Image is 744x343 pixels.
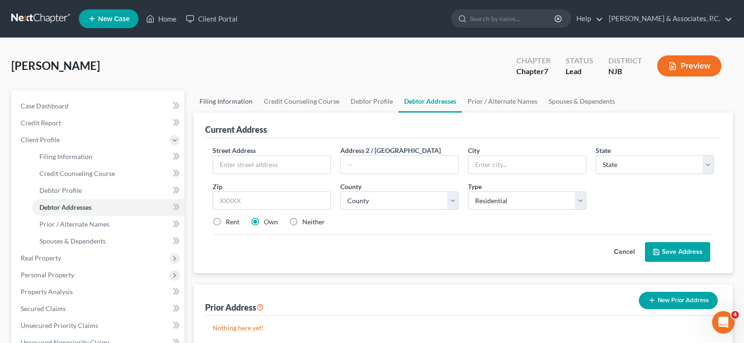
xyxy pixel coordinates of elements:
span: Property Analysis [21,288,73,296]
span: Secured Claims [21,305,66,313]
a: Unsecured Priority Claims [13,317,184,334]
span: Prior / Alternate Names [39,220,109,228]
span: New Case [98,15,130,23]
a: Home [141,10,181,27]
span: Credit Counseling Course [39,169,115,177]
a: Spouses & Dependents [32,233,184,250]
a: Debtor Addresses [32,199,184,216]
div: Prior Address [205,302,264,313]
div: NJB [608,66,642,77]
label: Own [264,217,278,227]
span: 7 [544,67,548,76]
label: Rent [226,217,239,227]
span: Spouses & Dependents [39,237,106,245]
input: XXXXX [213,191,331,210]
div: Lead [566,66,593,77]
div: Chapter [516,55,551,66]
a: Credit Counseling Course [258,90,345,113]
div: Chapter [516,66,551,77]
a: Debtor Profile [345,90,399,113]
span: County [340,183,361,191]
a: Spouses & Dependents [543,90,621,113]
span: Credit Report [21,119,61,127]
a: Prior / Alternate Names [462,90,543,113]
a: Property Analysis [13,283,184,300]
button: Cancel [604,243,645,261]
span: Debtor Addresses [39,203,92,211]
button: Preview [657,55,721,76]
span: Client Profile [21,136,60,144]
div: Current Address [205,124,267,135]
label: Neither [302,217,325,227]
label: Address 2 / [GEOGRAPHIC_DATA] [340,145,441,155]
span: Real Property [21,254,61,262]
span: Street Address [213,146,256,154]
span: State [596,146,611,154]
input: -- [341,156,458,174]
button: New Prior Address [639,292,718,309]
a: Credit Report [13,114,184,131]
span: City [468,146,480,154]
a: Credit Counseling Course [32,165,184,182]
label: Type [468,182,482,191]
input: Enter city... [468,156,586,174]
span: Case Dashboard [21,102,69,110]
a: Prior / Alternate Names [32,216,184,233]
span: Filing Information [39,152,92,160]
span: Unsecured Priority Claims [21,321,98,329]
div: Status [566,55,593,66]
input: Enter street address [213,156,330,174]
a: Client Portal [181,10,242,27]
a: Help [572,10,603,27]
a: [PERSON_NAME] & Associates, P.C. [604,10,732,27]
button: Save Address [645,242,710,262]
span: [PERSON_NAME] [11,59,100,72]
span: 4 [731,311,739,319]
span: Personal Property [21,271,74,279]
a: Filing Information [194,90,258,113]
a: Debtor Addresses [399,90,462,113]
span: Zip [213,183,222,191]
div: District [608,55,642,66]
a: Filing Information [32,148,184,165]
span: Debtor Profile [39,186,82,194]
p: Nothing here yet! [213,323,714,333]
a: Case Dashboard [13,98,184,114]
iframe: Intercom live chat [712,311,735,334]
input: Search by name... [470,10,556,27]
a: Debtor Profile [32,182,184,199]
a: Secured Claims [13,300,184,317]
